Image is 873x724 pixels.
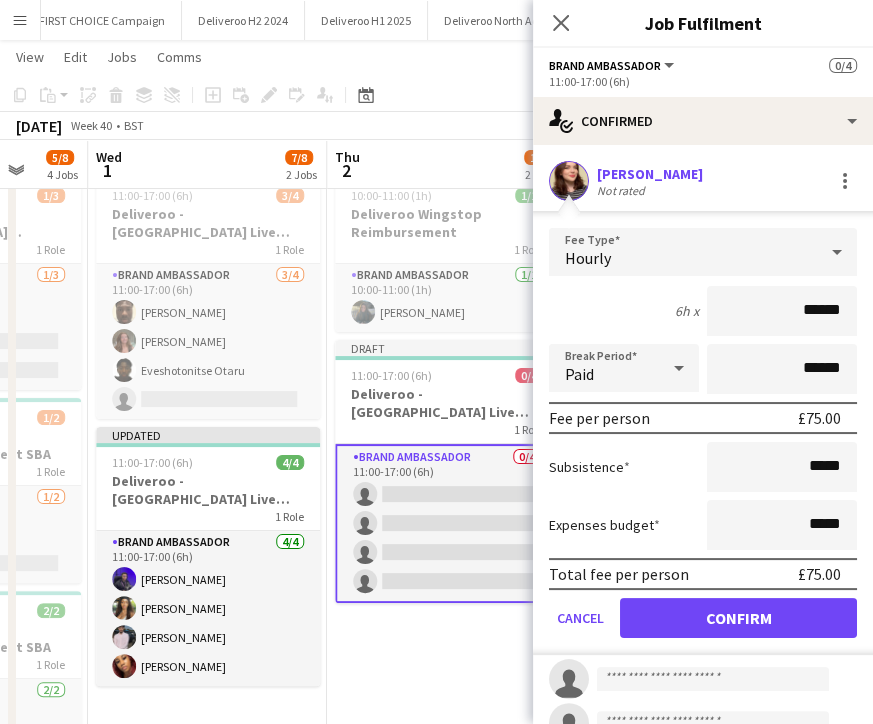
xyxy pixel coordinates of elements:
h3: Job Fulfilment [533,10,873,36]
span: 1/3 [37,188,65,203]
a: Jobs [99,44,145,70]
label: Subsistence [549,458,630,476]
div: 4 Jobs [47,167,78,182]
div: [DATE] [16,116,62,136]
span: 11:00-17:00 (6h) [351,368,432,383]
span: 1 Role [36,242,65,257]
app-card-role: Brand Ambassador1/110:00-11:00 (1h)[PERSON_NAME] [335,264,559,332]
app-job-card: 11:00-17:00 (6h)3/4Deliveroo - [GEOGRAPHIC_DATA] Live Event SBA1 RoleBrand Ambassador3/411:00-17:... [96,176,320,419]
span: 1 Role [36,464,65,479]
app-card-role: Brand Ambassador3/411:00-17:00 (6h)[PERSON_NAME][PERSON_NAME]Eveshotonitse Otaru [96,264,320,419]
button: Deliveroo H2 2024 [182,1,305,40]
div: Confirmed [533,97,873,145]
span: 3/4 [276,188,304,203]
span: 0/4 [829,58,857,73]
button: Deliveroo H1 2025 [305,1,428,40]
a: View [8,44,52,70]
span: 2 [332,159,360,182]
span: 4/4 [276,455,304,470]
span: Jobs [107,48,137,66]
span: Wed [96,148,122,166]
div: [PERSON_NAME] [597,165,703,183]
div: 2 Jobs [525,167,556,182]
div: 2 Jobs [286,167,317,182]
span: 2/2 [37,603,65,618]
span: 1/2 [37,410,65,425]
span: 1 Role [275,509,304,524]
button: Brand Ambassador [549,58,677,73]
app-job-card: 10:00-11:00 (1h)1/1Deliveroo Wingstop Reimbursement1 RoleBrand Ambassador1/110:00-11:00 (1h)[PERS... [335,176,559,332]
div: Total fee per person [549,564,689,584]
app-card-role: Brand Ambassador4/411:00-17:00 (6h)[PERSON_NAME][PERSON_NAME][PERSON_NAME][PERSON_NAME] [96,531,320,686]
span: 1 Role [275,242,304,257]
span: 11:00-17:00 (6h) [112,188,193,203]
label: Expenses budget [549,516,660,534]
span: Edit [64,48,87,66]
button: Confirm [620,598,857,638]
div: Updated [96,427,320,443]
app-job-card: Updated11:00-17:00 (6h)4/4Deliveroo - [GEOGRAPHIC_DATA] Live Event SBA1 RoleBrand Ambassador4/411... [96,427,320,686]
span: 11:00-17:00 (6h) [112,455,193,470]
span: 5/8 [46,150,74,165]
span: 1 [93,159,122,182]
span: 1 Role [514,242,543,257]
div: 11:00-17:00 (6h) [549,74,857,89]
button: FIRST CHOICE Campaign [23,1,182,40]
a: Edit [56,44,95,70]
app-job-card: Draft11:00-17:00 (6h)0/4Deliveroo - [GEOGRAPHIC_DATA] Live Event SBA1 RoleBrand Ambassador0/411:0... [335,340,559,603]
span: 1 Role [36,657,65,672]
div: Fee per person [549,408,650,428]
button: Deliveroo North Activity - DEL134 [428,1,627,40]
span: Paid [565,364,594,384]
span: Week 40 [66,118,116,133]
span: Comms [157,48,202,66]
h3: Deliveroo - [GEOGRAPHIC_DATA] Live Event SBA [335,385,559,421]
span: 0/4 [515,368,543,383]
span: 1/1 [515,188,543,203]
span: View [16,48,44,66]
span: Thu [335,148,360,166]
span: 10:00-11:00 (1h) [351,188,432,203]
a: Comms [149,44,210,70]
span: Brand Ambassador [549,58,661,73]
div: £75.00 [798,564,841,584]
div: 6h x [675,302,699,320]
h3: Deliveroo - [GEOGRAPHIC_DATA] Live Event SBA [96,205,320,241]
div: Draft [335,340,559,356]
h3: Deliveroo - [GEOGRAPHIC_DATA] Live Event SBA [96,472,320,508]
span: 7/8 [285,150,313,165]
h3: Deliveroo Wingstop Reimbursement [335,205,559,241]
div: BST [124,118,144,133]
div: £75.00 [798,408,841,428]
span: Hourly [565,248,611,268]
span: 1/5 [524,150,552,165]
button: Cancel [549,598,612,638]
span: 1 Role [514,422,543,437]
div: Not rated [597,183,649,198]
app-card-role: Brand Ambassador0/411:00-17:00 (6h) [335,444,559,603]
